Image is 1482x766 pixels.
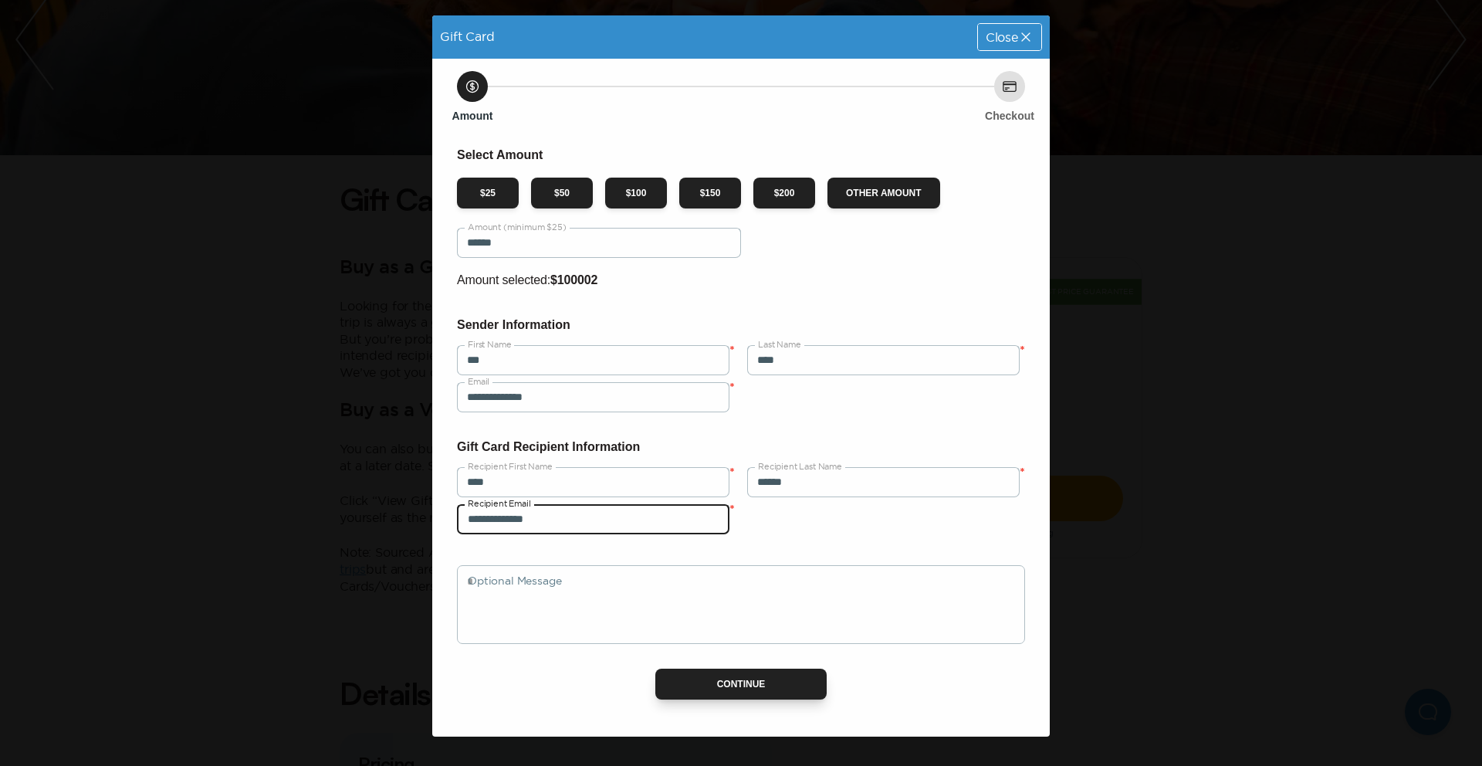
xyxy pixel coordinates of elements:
p: Amount selected: [457,270,1025,290]
button: Continue [655,669,827,700]
button: Other Amount [827,178,940,208]
h6: Gift Card Recipient Information [457,437,1025,457]
h6: Checkout [985,108,1034,124]
h6: Sender Information [457,315,1025,335]
button: $100 [605,178,667,208]
h6: Select Amount [457,145,1025,165]
span: Close [986,31,1018,43]
button: $150 [679,178,741,208]
button: $25 [457,178,519,208]
span: Gift Card [440,29,495,43]
button: $200 [753,178,815,208]
span: $ 100002 [550,273,597,286]
h6: Amount [452,108,493,124]
button: $50 [531,178,593,208]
